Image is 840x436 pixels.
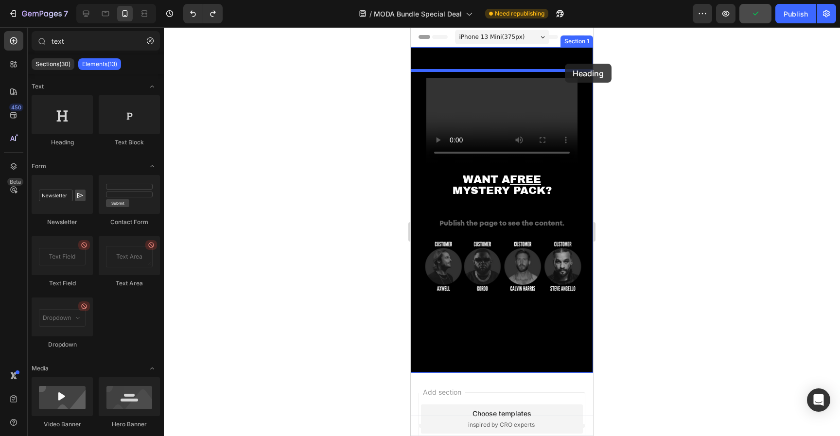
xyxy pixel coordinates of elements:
[144,361,160,376] span: Toggle open
[144,158,160,174] span: Toggle open
[784,9,808,19] div: Publish
[369,9,372,19] span: /
[807,388,830,412] div: Open Intercom Messenger
[4,4,72,23] button: 7
[9,104,23,111] div: 450
[82,60,117,68] p: Elements(13)
[35,60,70,68] p: Sections(30)
[99,138,160,147] div: Text Block
[99,218,160,227] div: Contact Form
[374,9,462,19] span: MODA Bundle Special Deal
[32,279,93,288] div: Text Field
[495,9,544,18] span: Need republishing
[32,420,93,429] div: Video Banner
[411,27,593,436] iframe: Design area
[775,4,816,23] button: Publish
[32,364,49,373] span: Media
[32,31,160,51] input: Search Sections & Elements
[32,218,93,227] div: Newsletter
[7,178,23,186] div: Beta
[32,82,44,91] span: Text
[32,162,46,171] span: Form
[183,4,223,23] div: Undo/Redo
[32,138,93,147] div: Heading
[64,8,68,19] p: 7
[99,279,160,288] div: Text Area
[144,79,160,94] span: Toggle open
[99,420,160,429] div: Hero Banner
[32,340,93,349] div: Dropdown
